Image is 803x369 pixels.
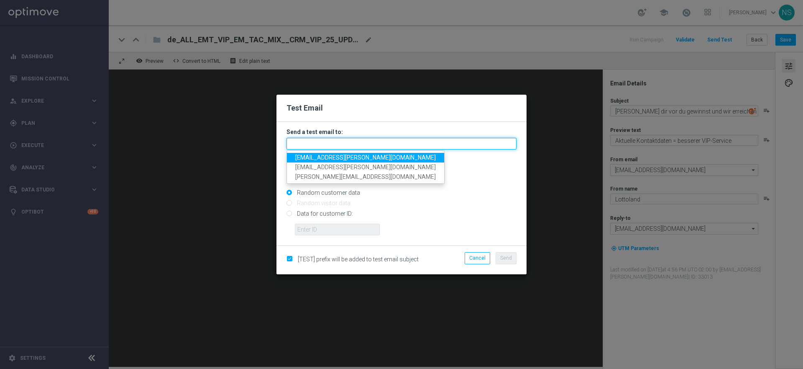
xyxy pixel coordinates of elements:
[295,189,360,196] label: Random customer data
[287,163,444,172] a: [EMAIL_ADDRESS][PERSON_NAME][DOMAIN_NAME]
[496,252,517,264] button: Send
[295,173,436,180] span: [PERSON_NAME][EMAIL_ADDRESS][DOMAIN_NAME]
[465,252,490,264] button: Cancel
[286,103,517,113] h2: Test Email
[295,154,436,161] span: [EMAIL_ADDRESS][PERSON_NAME][DOMAIN_NAME]
[295,224,380,235] input: Enter ID
[500,255,512,261] span: Send
[286,128,517,136] h3: Send a test email to:
[287,172,444,182] a: [PERSON_NAME][EMAIL_ADDRESS][DOMAIN_NAME]
[295,164,436,170] span: [EMAIL_ADDRESS][PERSON_NAME][DOMAIN_NAME]
[298,256,419,263] span: [TEST] prefix will be added to test email subject
[287,153,444,163] a: [EMAIL_ADDRESS][PERSON_NAME][DOMAIN_NAME]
